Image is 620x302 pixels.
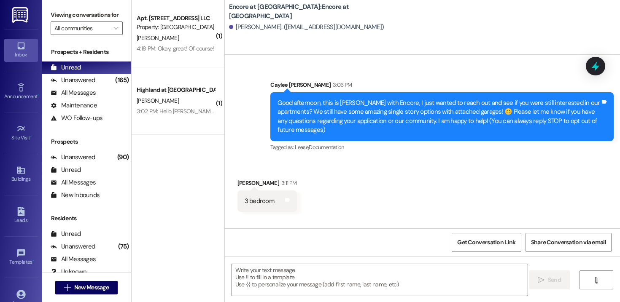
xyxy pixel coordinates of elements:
[593,277,599,283] i: 
[331,80,352,89] div: 3:06 PM
[51,230,81,238] div: Unread
[452,233,521,252] button: Get Conversation Link
[548,275,561,284] span: Send
[4,163,38,186] a: Buildings
[74,283,109,292] span: New Message
[457,238,515,247] span: Get Conversation Link
[51,153,95,162] div: Unanswered
[270,141,614,153] div: Tagged as:
[278,99,600,135] div: Good afternoon, this is [PERSON_NAME] with Encore, I just wanted to reach out and see if you were...
[116,240,131,253] div: (75)
[529,270,570,289] button: Send
[115,151,131,164] div: (90)
[229,3,398,21] b: Encore at [GEOGRAPHIC_DATA]: Encore at [GEOGRAPHIC_DATA]
[279,179,297,187] div: 3:11 PM
[51,88,96,97] div: All Messages
[137,14,215,23] div: Apt. [STREET_ADDRESS] LLC
[12,7,30,23] img: ResiDesk Logo
[51,101,97,110] div: Maintenance
[237,179,297,190] div: [PERSON_NAME]
[309,144,344,151] span: Documentation
[526,233,612,252] button: Share Conversation via email
[137,97,179,104] span: [PERSON_NAME]
[113,74,131,87] div: (165)
[51,63,81,72] div: Unread
[32,258,34,264] span: •
[137,23,215,32] div: Property: [GEOGRAPHIC_DATA]
[64,284,70,291] i: 
[42,214,131,223] div: Residents
[295,144,309,151] span: Lease ,
[51,178,96,187] div: All Messages
[4,39,38,61] a: Inbox
[42,137,131,146] div: Prospects
[51,166,81,174] div: Unread
[4,246,38,269] a: Templates •
[538,277,545,283] i: 
[54,21,109,35] input: All communities
[42,48,131,56] div: Prospects + Residents
[270,80,614,92] div: Caylee [PERSON_NAME]
[51,191,100,200] div: New Inbounds
[51,267,86,276] div: Unknown
[4,204,38,227] a: Leads
[38,92,39,98] span: •
[531,238,606,247] span: Share Conversation via email
[113,25,118,32] i: 
[30,134,32,139] span: •
[51,114,102,123] div: WO Follow-ups
[229,23,384,32] div: [PERSON_NAME]. ([EMAIL_ADDRESS][DOMAIN_NAME])
[137,34,179,42] span: [PERSON_NAME]
[245,197,274,206] div: 3 bedroom
[51,255,96,264] div: All Messages
[137,107,347,115] div: 3:02 PM: Hello [PERSON_NAME]/[PERSON_NAME]- Is unit 2110 available for my dates?
[137,45,214,52] div: 4:18 PM: Okay, great! Of course!
[4,122,38,144] a: Site Visit •
[137,86,215,94] div: Highland at [GEOGRAPHIC_DATA]
[55,281,118,294] button: New Message
[51,242,95,251] div: Unanswered
[51,76,95,85] div: Unanswered
[51,8,123,21] label: Viewing conversations for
